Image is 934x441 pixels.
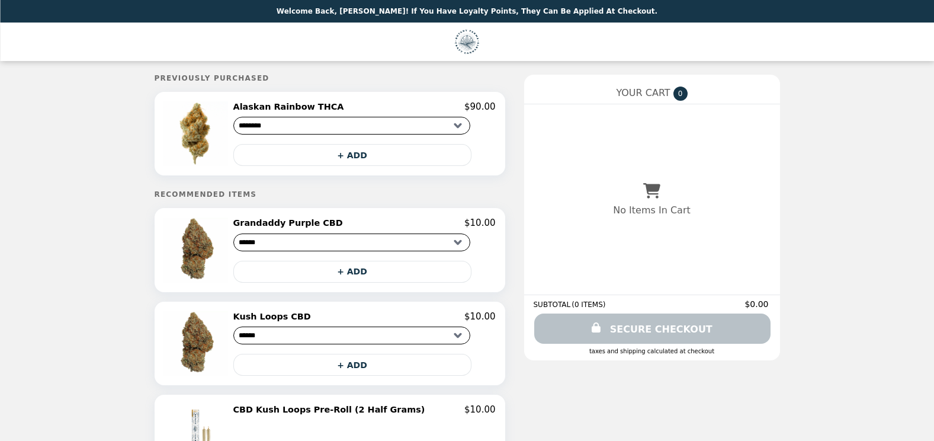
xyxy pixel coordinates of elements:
[277,7,657,15] p: Welcome Back, [PERSON_NAME]! If you have Loyalty Points, they can be applied at checkout.
[163,218,232,282] img: Grandaddy Purple CBD
[464,311,496,322] p: $10.00
[572,301,605,309] span: ( 0 ITEMS )
[233,218,348,228] h2: Grandaddy Purple CBD
[233,327,470,344] select: Select a product variant
[155,190,505,199] h5: Recommended Items
[233,234,470,251] select: Select a product variant
[233,311,316,322] h2: Kush Loops CBD
[233,117,470,135] select: Select a product variant
[233,101,349,112] h2: Alaskan Rainbow THCA
[233,144,471,166] button: + ADD
[233,404,430,415] h2: CBD Kush Loops Pre-Roll (2 Half Grams)
[613,204,690,216] p: No Items In Cart
[464,218,496,228] p: $10.00
[163,101,230,166] img: Alaskan Rainbow THCA
[155,74,505,82] h5: Previously Purchased
[163,311,232,376] img: Kush Loops CBD
[673,87,688,101] span: 0
[233,354,471,376] button: + ADD
[464,101,496,112] p: $90.00
[534,301,572,309] span: SUBTOTAL
[464,404,496,415] p: $10.00
[744,299,770,309] span: $0.00
[616,87,670,98] span: YOUR CART
[233,261,471,283] button: + ADD
[534,348,771,354] div: Taxes and Shipping calculated at checkout
[455,30,479,54] img: Brand Logo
